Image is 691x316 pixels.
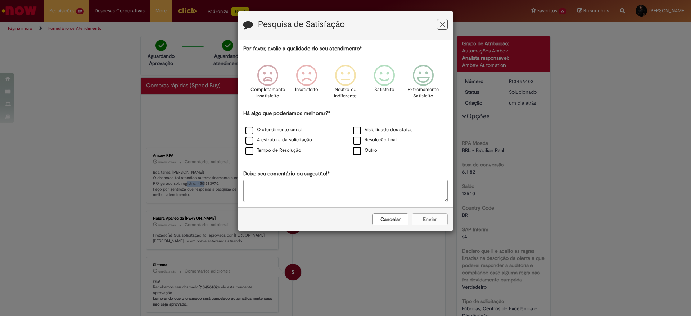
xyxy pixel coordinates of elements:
[405,59,442,109] div: Extremamente Satisfeito
[408,86,439,100] p: Extremamente Satisfeito
[288,59,325,109] div: Insatisfeito
[245,147,301,154] label: Tempo de Resolução
[250,86,285,100] p: Completamente Insatisfeito
[243,110,448,156] div: Há algo que poderíamos melhorar?*
[353,147,377,154] label: Outro
[327,59,364,109] div: Neutro ou indiferente
[245,127,302,133] label: O atendimento em si
[374,86,394,93] p: Satisfeito
[243,45,362,52] label: Por favor, avalie a qualidade do seu atendimento*
[245,137,312,143] label: A estrutura da solicitação
[243,170,330,178] label: Deixe seu comentário ou sugestão!*
[372,213,408,225] button: Cancelar
[249,59,286,109] div: Completamente Insatisfeito
[333,86,358,100] p: Neutro ou indiferente
[258,20,345,29] label: Pesquisa de Satisfação
[353,127,412,133] label: Visibilidade dos status
[366,59,403,109] div: Satisfeito
[353,137,397,143] label: Resolução final
[295,86,318,93] p: Insatisfeito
